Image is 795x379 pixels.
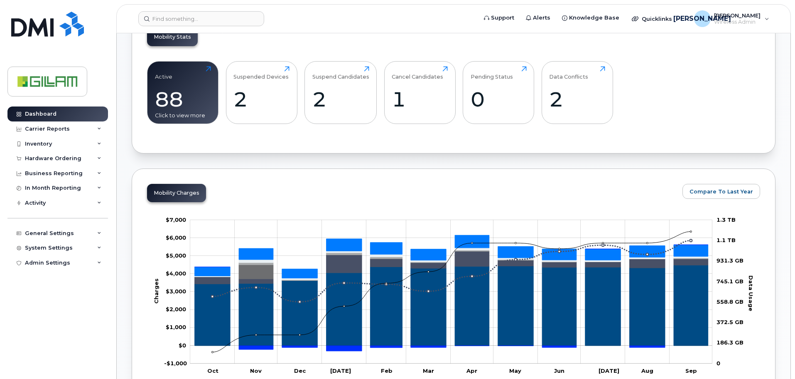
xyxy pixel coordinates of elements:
span: [PERSON_NAME] [714,12,761,19]
div: Quicklinks [626,10,687,27]
div: 2 [233,87,290,111]
tspan: 372.5 GB [716,319,743,325]
span: Wireless Admin [714,19,761,25]
tspan: Dec [294,367,306,374]
g: Roaming [195,251,708,284]
a: Suspend Candidates2 [312,66,369,119]
div: 0 [471,87,527,111]
span: Quicklinks [642,15,672,22]
g: $0 [166,324,186,331]
tspan: 0 [716,360,720,367]
tspan: $6,000 [166,234,186,241]
tspan: Jun [554,367,564,374]
span: Compare To Last Year [689,188,753,196]
tspan: Mar [423,367,434,374]
tspan: May [509,367,521,374]
a: Cancel Candidates1 [392,66,448,119]
div: Click to view more [155,111,211,119]
g: $0 [166,216,186,223]
div: Cancel Candidates [392,66,443,80]
a: Knowledge Base [556,10,625,26]
g: $0 [166,270,186,277]
a: Alerts [520,10,556,26]
g: $0 [166,306,186,312]
tspan: Oct [207,367,218,374]
div: Data Conflicts [549,66,588,80]
tspan: $5,000 [166,252,186,259]
tspan: Aug [641,367,653,374]
div: 88 [155,87,211,111]
tspan: Sep [685,367,697,374]
div: Julie Oudit [688,10,775,27]
tspan: Data Usage [748,275,754,311]
tspan: Feb [381,367,393,374]
g: $0 [166,234,186,241]
tspan: [DATE] [330,367,351,374]
g: $0 [166,252,186,259]
tspan: 931.3 GB [716,257,743,264]
tspan: $0 [179,342,186,349]
a: Suspended Devices2 [233,66,290,119]
div: 2 [312,87,369,111]
g: Rate Plan [195,265,708,346]
tspan: 1.3 TB [716,216,736,223]
tspan: $7,000 [166,216,186,223]
tspan: 1.1 TB [716,237,736,243]
tspan: Apr [466,367,477,374]
g: Credits [195,245,708,351]
tspan: $1,000 [166,324,186,331]
tspan: $2,000 [166,306,186,312]
div: Suspended Devices [233,66,289,80]
g: $0 [166,288,186,295]
g: $0 [164,360,187,367]
a: Support [478,10,520,26]
tspan: [DATE] [599,367,619,374]
tspan: 186.3 GB [716,339,743,346]
div: Pending Status [471,66,513,80]
tspan: 558.8 GB [716,298,743,305]
input: Find something... [138,11,264,26]
a: Pending Status0 [471,66,527,119]
a: Active88Click to view more [155,66,211,119]
button: Compare To Last Year [682,184,760,199]
span: [PERSON_NAME] [673,14,731,24]
div: Active [155,66,172,80]
div: Suspend Candidates [312,66,369,80]
tspan: -$1,000 [164,360,187,367]
span: Support [491,14,514,22]
tspan: $3,000 [166,288,186,295]
div: 2 [549,87,605,111]
tspan: $4,000 [166,270,186,277]
tspan: Nov [250,367,262,374]
tspan: 745.1 GB [716,278,743,285]
div: 1 [392,87,448,111]
span: Alerts [533,14,550,22]
span: Knowledge Base [569,14,619,22]
a: Data Conflicts2 [549,66,605,119]
tspan: Charges [153,278,159,304]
